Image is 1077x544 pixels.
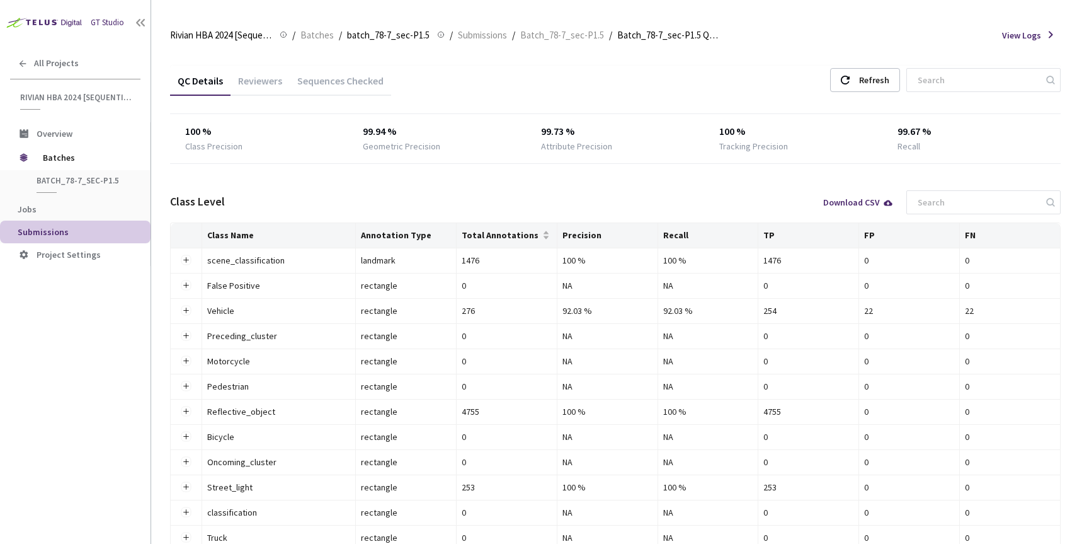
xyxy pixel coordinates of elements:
button: Expand row [181,255,191,265]
div: Sequences Checked [290,74,391,96]
th: FN [960,223,1061,248]
button: Expand row [181,306,191,316]
span: Jobs [18,204,37,215]
span: View Logs [1002,28,1041,42]
div: 1476 [763,253,853,267]
div: Geometric Precision [363,139,440,153]
div: Oncoming_cluster [207,455,346,469]
div: scene_classification [207,253,346,267]
div: 0 [965,405,1055,419]
div: Class Precision [185,139,242,153]
div: 4755 [763,405,853,419]
div: Street_light [207,480,346,494]
div: 0 [763,455,853,469]
button: Expand row [181,331,191,341]
span: Batch_78-7_sec-P1.5 QC - [DATE] [617,28,719,43]
div: 0 [864,430,954,444]
span: batch_78-7_sec-P1.5 [347,28,430,43]
span: Batches [43,145,129,170]
div: 0 [763,279,853,292]
div: 100 % [719,124,868,139]
div: 0 [864,354,954,368]
div: 0 [965,506,1055,519]
div: Class Level [170,193,225,211]
div: Recall [897,139,920,153]
div: Reviewers [231,74,290,96]
th: FP [859,223,960,248]
div: 0 [965,480,1055,494]
div: 253 [462,480,552,494]
div: 1476 [462,253,552,267]
button: Expand row [181,432,191,442]
li: / [339,28,342,43]
li: / [512,28,515,43]
div: 100 % [562,480,652,494]
div: NA [663,279,753,292]
div: Download CSV [823,198,894,207]
span: Batch_78-7_sec-P1.5 [520,28,604,43]
div: 0 [864,279,954,292]
div: 0 [462,379,552,393]
div: 0 [763,379,853,393]
th: Precision [557,223,658,248]
div: 22 [864,304,954,318]
div: classification [207,506,346,519]
button: Expand row [181,281,191,291]
div: rectangle [361,506,451,519]
div: Vehicle [207,304,346,318]
div: NA [562,279,652,292]
div: Bicycle [207,430,346,444]
div: 0 [965,379,1055,393]
div: 100 % [663,480,753,494]
div: GT Studio [91,16,124,29]
div: 100 % [562,405,652,419]
div: rectangle [361,480,451,494]
button: Expand row [181,507,191,518]
input: Search [910,69,1044,91]
span: Rivian HBA 2024 [Sequential] [170,28,272,43]
div: 0 [763,354,853,368]
div: 0 [864,480,954,494]
div: NA [663,354,753,368]
div: rectangle [361,379,451,393]
div: 0 [462,354,552,368]
div: NA [663,430,753,444]
span: Overview [37,128,72,139]
th: Annotation Type [356,223,457,248]
div: 99.94 % [363,124,511,139]
div: NA [663,329,753,343]
div: NA [663,455,753,469]
div: 0 [864,506,954,519]
div: False Positive [207,279,346,292]
button: Expand row [181,482,191,492]
div: 100 % [663,405,753,419]
div: 0 [864,379,954,393]
div: 0 [965,253,1055,267]
div: 100 % [562,253,652,267]
span: Rivian HBA 2024 [Sequential] [20,92,133,103]
div: Motorcycle [207,354,346,368]
a: Batches [298,28,336,42]
a: Batch_78-7_sec-P1.5 [518,28,607,42]
div: 22 [965,304,1055,318]
div: landmark [361,253,451,267]
div: 99.73 % [541,124,690,139]
button: Expand row [181,533,191,543]
div: rectangle [361,329,451,343]
div: 0 [462,506,552,519]
div: 0 [462,329,552,343]
div: 0 [965,354,1055,368]
span: Submissions [18,226,69,238]
div: 0 [864,329,954,343]
div: 253 [763,480,853,494]
div: NA [562,455,652,469]
div: rectangle [361,430,451,444]
div: NA [562,329,652,343]
div: 0 [864,455,954,469]
input: Search [910,191,1044,214]
div: NA [663,379,753,393]
span: Total Annotations [462,230,540,240]
div: 100 % [663,253,753,267]
div: 0 [965,430,1055,444]
div: Pedestrian [207,379,346,393]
